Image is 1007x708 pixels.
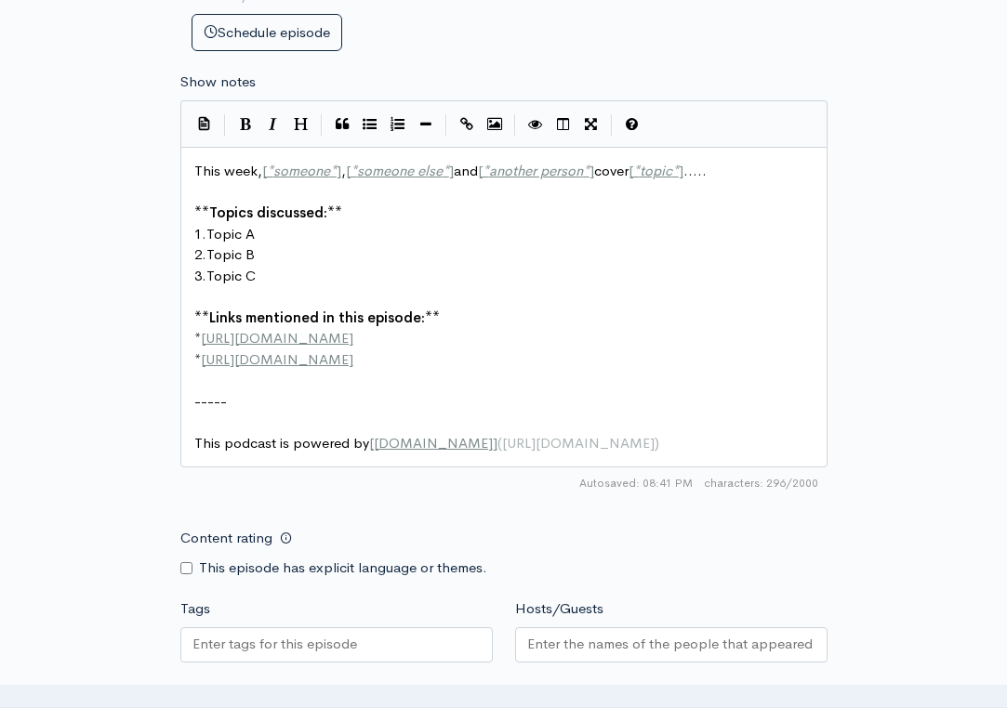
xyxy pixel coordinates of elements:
[224,114,226,136] i: |
[206,225,255,243] span: Topic A
[453,111,481,138] button: Create Link
[232,111,259,138] button: Bold
[180,519,272,557] label: Content rating
[206,267,256,284] span: Topic C
[412,111,440,138] button: Insert Horizontal Line
[259,111,287,138] button: Italic
[550,111,577,138] button: Toggle Side by Side
[611,114,613,136] i: |
[194,245,206,263] span: 2.
[579,475,693,492] span: Autosaved: 08:41 PM
[192,634,360,655] input: Enter tags for this episode
[209,203,327,221] span: Topics discussed:
[199,557,487,579] label: This episode has explicit language or themes.
[194,162,707,179] span: This week, , and cover .....
[590,162,594,179] span: ]
[655,434,659,452] span: )
[522,111,550,138] button: Toggle Preview
[206,245,255,263] span: Topic B
[577,111,605,138] button: Toggle Fullscreen
[346,162,351,179] span: [
[194,392,227,410] span: -----
[514,114,516,136] i: |
[191,110,219,138] button: Insert Show Notes Template
[194,267,206,284] span: 3.
[527,634,815,655] input: Enter the names of the people that appeared on this episode
[194,225,206,243] span: 1.
[201,329,353,347] span: [URL][DOMAIN_NAME]
[502,434,655,452] span: [URL][DOMAIN_NAME]
[180,72,256,93] label: Show notes
[180,598,210,620] label: Tags
[201,350,353,368] span: [URL][DOMAIN_NAME]
[515,598,603,620] label: Hosts/Guests
[369,434,374,452] span: [
[497,434,502,452] span: (
[489,162,583,179] span: another person
[357,162,443,179] span: someone else
[445,114,447,136] i: |
[629,162,633,179] span: [
[640,162,672,179] span: topic
[704,475,818,492] span: 296/2000
[262,162,267,179] span: [
[194,434,659,452] span: This podcast is powered by
[449,162,454,179] span: ]
[287,111,315,138] button: Heading
[209,308,425,326] span: Links mentioned in this episode:
[356,111,384,138] button: Generic List
[328,111,356,138] button: Quote
[337,162,341,179] span: ]
[384,111,412,138] button: Numbered List
[192,14,342,52] button: Schedule episode
[273,162,330,179] span: someone
[493,434,497,452] span: ]
[679,162,683,179] span: ]
[618,111,646,138] button: Markdown Guide
[321,114,323,136] i: |
[374,434,493,452] span: [DOMAIN_NAME]
[478,162,483,179] span: [
[481,111,509,138] button: Insert Image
